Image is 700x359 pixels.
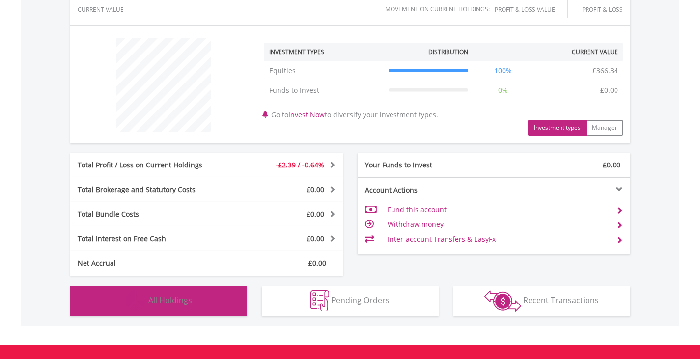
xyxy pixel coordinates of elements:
[262,286,439,316] button: Pending Orders
[276,160,324,169] span: -£2.39 / -0.64%
[264,81,384,100] td: Funds to Invest
[307,185,324,194] span: £0.00
[358,160,494,170] div: Your Funds to Invest
[310,290,329,311] img: pending_instructions-wht.png
[586,120,623,136] button: Manager
[70,286,247,316] button: All Holdings
[588,61,623,81] td: £366.34
[388,202,608,217] td: Fund this account
[331,295,390,305] span: Pending Orders
[70,185,229,194] div: Total Brokerage and Statutory Costs
[580,6,623,13] div: Profit & Loss
[257,33,630,136] div: Go to to diversify your investment types.
[533,43,623,61] th: Current Value
[70,234,229,244] div: Total Interest on Free Cash
[603,160,620,169] span: £0.00
[308,258,326,268] span: £0.00
[388,217,608,232] td: Withdraw money
[70,160,229,170] div: Total Profit / Loss on Current Holdings
[78,6,125,13] div: CURRENT VALUE
[528,120,587,136] button: Investment types
[484,290,521,312] img: transactions-zar-wht.png
[358,185,494,195] div: Account Actions
[125,290,146,311] img: holdings-wht.png
[70,209,229,219] div: Total Bundle Costs
[264,43,384,61] th: Investment Types
[523,295,599,305] span: Recent Transactions
[473,81,533,100] td: 0%
[595,81,623,100] td: £0.00
[388,232,608,247] td: Inter-account Transfers & EasyFx
[385,6,490,12] div: Movement on Current Holdings:
[495,6,567,13] div: Profit & Loss Value
[264,61,384,81] td: Equities
[288,110,325,119] a: Invest Now
[428,48,468,56] div: Distribution
[148,295,192,305] span: All Holdings
[307,234,324,243] span: £0.00
[453,286,630,316] button: Recent Transactions
[473,61,533,81] td: 100%
[307,209,324,219] span: £0.00
[70,258,229,268] div: Net Accrual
